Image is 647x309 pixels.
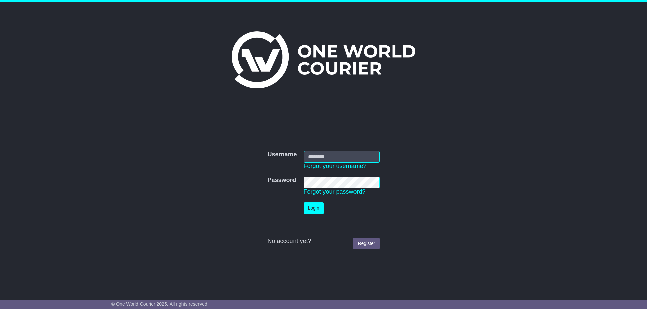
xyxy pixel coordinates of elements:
label: Username [267,151,297,158]
span: © One World Courier 2025. All rights reserved. [111,301,209,307]
div: No account yet? [267,238,379,245]
button: Login [304,202,324,214]
label: Password [267,177,296,184]
a: Register [353,238,379,249]
a: Forgot your password? [304,188,366,195]
img: One World [232,31,415,88]
a: Forgot your username? [304,163,367,169]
